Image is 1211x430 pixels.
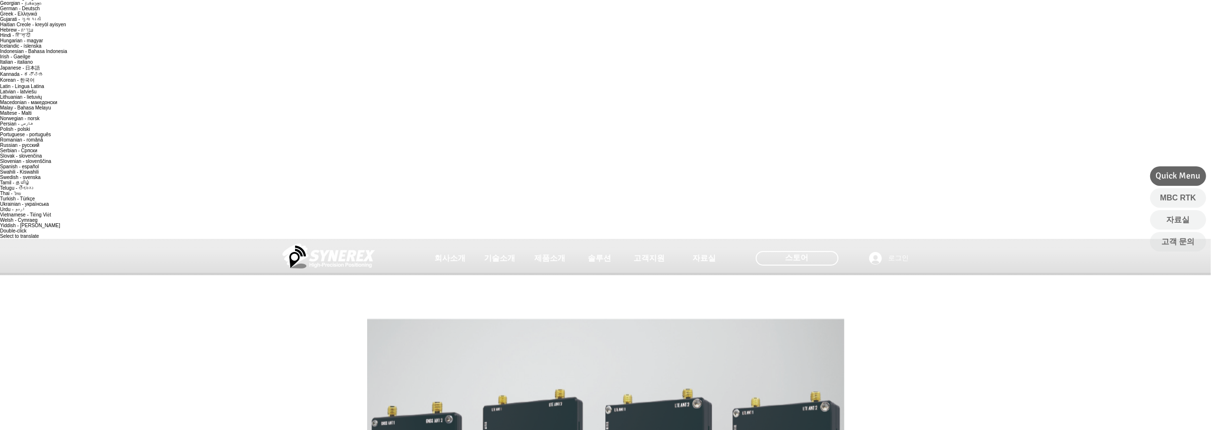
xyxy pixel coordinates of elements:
span: 고객지원 [634,253,665,264]
a: 고객지원 [625,249,674,268]
span: 고객 문의 [1161,236,1194,247]
a: 회사소개 [426,249,475,268]
iframe: Wix Chat [1099,388,1211,430]
span: 자료실 [1167,215,1190,225]
a: 자료실 [680,249,729,268]
a: 자료실 [1150,210,1206,230]
a: 고객 문의 [1150,232,1206,251]
a: 제품소개 [526,249,575,268]
button: 로그인 [862,249,916,268]
span: 회사소개 [435,253,466,264]
a: MBC RTK [1150,188,1206,208]
div: 스토어 [756,251,838,266]
div: Quick Menu [1150,166,1206,186]
img: 씨너렉스_White_simbol_대지 1.png [282,241,375,270]
span: 스토어 [785,252,809,263]
span: MBC RTK [1160,193,1196,203]
span: 기술소개 [484,253,516,264]
a: 기술소개 [476,249,524,268]
a: 솔루션 [576,249,624,268]
span: Quick Menu [1156,170,1201,182]
span: 솔루션 [588,253,612,264]
span: 제품소개 [535,253,566,264]
span: 로그인 [885,253,913,263]
span: 자료실 [693,253,716,264]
